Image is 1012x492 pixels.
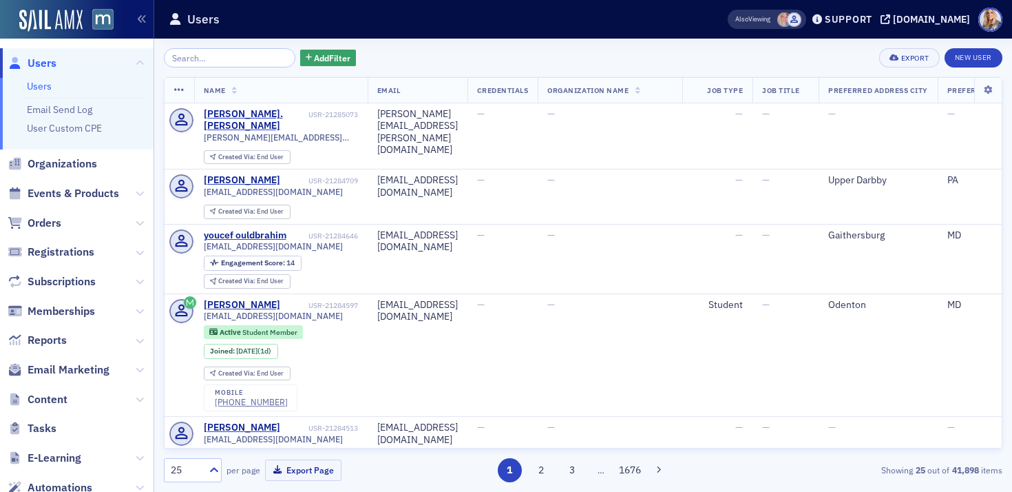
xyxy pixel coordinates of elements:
[204,422,280,434] a: [PERSON_NAME]
[762,229,770,241] span: —
[204,229,286,242] a: youcef ouldbrahim
[204,108,306,132] a: [PERSON_NAME].[PERSON_NAME]
[377,85,401,95] span: Email
[28,304,95,319] span: Memberships
[377,422,458,446] div: [EMAIL_ADDRESS][DOMAIN_NAME]
[171,463,201,478] div: 25
[377,299,458,323] div: [EMAIL_ADDRESS][DOMAIN_NAME]
[204,434,343,444] span: [EMAIL_ADDRESS][DOMAIN_NAME]
[707,85,743,95] span: Job Type
[949,464,981,476] strong: 41,898
[218,369,257,378] span: Created Via :
[945,48,1002,68] a: New User
[547,174,555,186] span: —
[282,424,358,433] div: USR-21284513
[164,48,295,68] input: Search…
[83,9,114,32] a: View Homepage
[893,13,970,25] div: [DOMAIN_NAME]
[8,245,94,260] a: Registrations
[8,186,119,201] a: Events & Products
[218,154,284,161] div: End User
[377,174,458,198] div: [EMAIL_ADDRESS][DOMAIN_NAME]
[27,122,102,134] a: User Custom CPE
[825,13,872,25] div: Support
[8,362,109,378] a: Email Marketing
[226,464,260,476] label: per page
[735,107,743,120] span: —
[265,460,341,481] button: Export Page
[735,14,770,24] span: Viewing
[28,451,81,466] span: E-Learning
[204,299,280,311] a: [PERSON_NAME]
[28,333,67,348] span: Reports
[978,8,1002,32] span: Profile
[913,464,927,476] strong: 25
[92,9,114,30] img: SailAMX
[828,299,928,311] div: Odenton
[8,421,56,436] a: Tasks
[221,258,286,267] span: Engagement Score :
[27,103,92,116] a: Email Send Log
[28,274,96,289] span: Subscriptions
[828,421,836,433] span: —
[218,278,284,285] div: End User
[547,229,555,241] span: —
[236,346,257,356] span: [DATE]
[27,80,52,92] a: Users
[28,156,97,172] span: Organizations
[204,205,291,219] div: Created Via: End User
[547,107,555,120] span: —
[215,397,288,407] a: [PHONE_NUMBER]
[762,174,770,186] span: —
[547,85,629,95] span: Organization Name
[204,367,291,381] div: Created Via: End User
[735,229,743,241] span: —
[204,150,291,165] div: Created Via: End User
[8,392,67,407] a: Content
[187,11,220,28] h1: Users
[314,52,350,64] span: Add Filter
[8,156,97,172] a: Organizations
[204,325,304,339] div: Active: Active: Student Member
[828,85,928,95] span: Preferred Address City
[477,229,485,241] span: —
[547,421,555,433] span: —
[881,14,975,24] button: [DOMAIN_NAME]
[762,421,770,433] span: —
[218,370,284,378] div: End User
[901,54,929,62] div: Export
[204,241,343,252] span: [EMAIL_ADDRESS][DOMAIN_NAME]
[477,174,485,186] span: —
[828,107,836,120] span: —
[777,12,792,27] span: Dee Sullivan
[221,259,295,267] div: 14
[28,362,109,378] span: Email Marketing
[947,421,955,433] span: —
[377,229,458,254] div: [EMAIL_ADDRESS][DOMAIN_NAME]
[529,458,553,482] button: 2
[282,301,358,310] div: USR-21284597
[218,208,284,216] div: End User
[477,107,485,120] span: —
[547,298,555,311] span: —
[8,56,56,71] a: Users
[692,299,743,311] div: Student
[209,327,297,336] a: Active Student Member
[8,333,67,348] a: Reports
[204,344,278,359] div: Joined: 2025-08-25 00:00:00
[204,174,280,187] a: [PERSON_NAME]
[8,274,96,289] a: Subscriptions
[204,311,343,321] span: [EMAIL_ADDRESS][DOMAIN_NAME]
[28,392,67,407] span: Content
[735,421,743,433] span: —
[28,216,61,231] span: Orders
[210,347,236,356] span: Joined :
[762,298,770,311] span: —
[204,256,302,271] div: Engagement Score: 14
[8,216,61,231] a: Orders
[28,56,56,71] span: Users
